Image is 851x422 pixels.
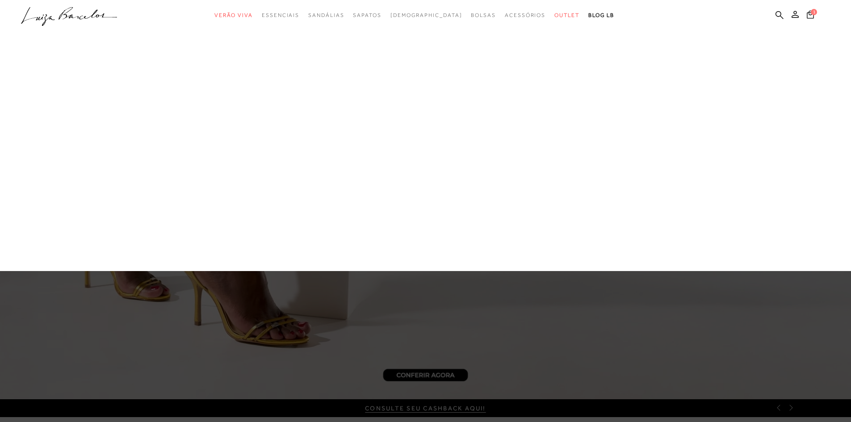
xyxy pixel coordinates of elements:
[262,7,299,24] a: categoryNavScreenReaderText
[588,12,614,18] span: BLOG LB
[353,7,381,24] a: categoryNavScreenReaderText
[390,7,462,24] a: noSubCategoriesText
[505,12,545,18] span: Acessórios
[811,9,817,15] span: 1
[308,12,344,18] span: Sandálias
[214,7,253,24] a: categoryNavScreenReaderText
[804,10,817,22] button: 1
[390,12,462,18] span: [DEMOGRAPHIC_DATA]
[554,12,579,18] span: Outlet
[505,7,545,24] a: categoryNavScreenReaderText
[471,7,496,24] a: categoryNavScreenReaderText
[554,7,579,24] a: categoryNavScreenReaderText
[308,7,344,24] a: categoryNavScreenReaderText
[214,12,253,18] span: Verão Viva
[262,12,299,18] span: Essenciais
[588,7,614,24] a: BLOG LB
[353,12,381,18] span: Sapatos
[471,12,496,18] span: Bolsas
